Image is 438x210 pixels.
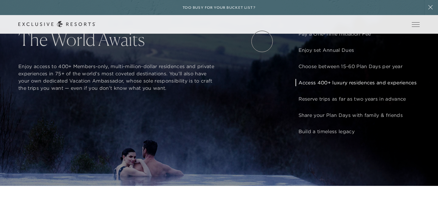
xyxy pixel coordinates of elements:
h2: The World Awaits [18,30,219,48]
p: Access 400+ luxury residences and experiences [299,79,417,86]
p: Enjoy access to 400+ Members-only, multi-million-dollar residences and private experiences in 75+... [18,63,219,92]
p: Enjoy set Annual Dues [299,46,417,54]
p: Pay a One-Time Initiation Fee [299,30,417,37]
p: Share your Plan Days with family & friends [299,111,417,119]
p: Build a timeless legacy [299,128,417,135]
button: Open navigation [412,22,420,27]
p: Choose between 15-60 Plan Days per year [299,63,417,70]
iframe: Qualified Messenger [410,182,438,210]
h6: Too busy for your bucket list? [183,5,255,11]
p: Reserve trips as far as two years in advance [299,95,417,102]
